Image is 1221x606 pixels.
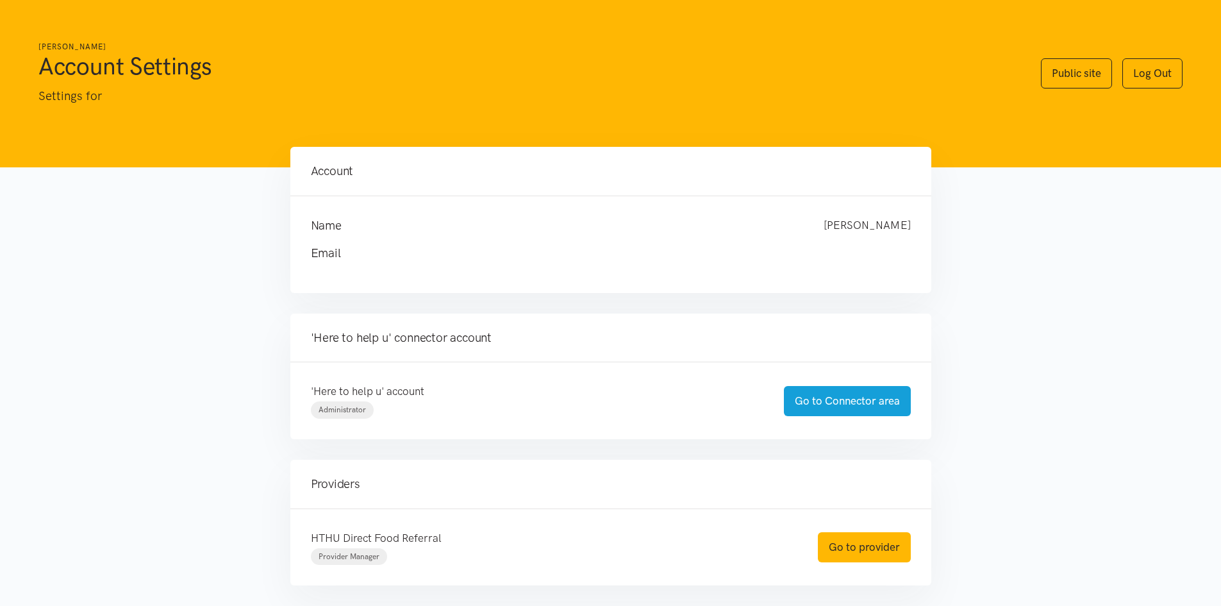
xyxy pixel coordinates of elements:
[784,386,911,416] a: Go to Connector area
[311,217,798,235] h4: Name
[311,329,911,347] h4: 'Here to help u' connector account
[1122,58,1183,88] a: Log Out
[818,532,911,562] a: Go to provider
[38,41,1015,53] h6: [PERSON_NAME]
[1041,58,1112,88] a: Public site
[38,51,1015,81] h1: Account Settings
[311,530,792,547] p: HTHU Direct Food Referral
[311,244,885,262] h4: Email
[311,383,758,400] p: 'Here to help u' account
[38,87,1015,106] p: Settings for
[319,405,366,414] span: Administrator
[311,475,911,493] h4: Providers
[319,552,379,561] span: Provider Manager
[311,162,911,180] h4: Account
[811,217,924,235] div: [PERSON_NAME]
